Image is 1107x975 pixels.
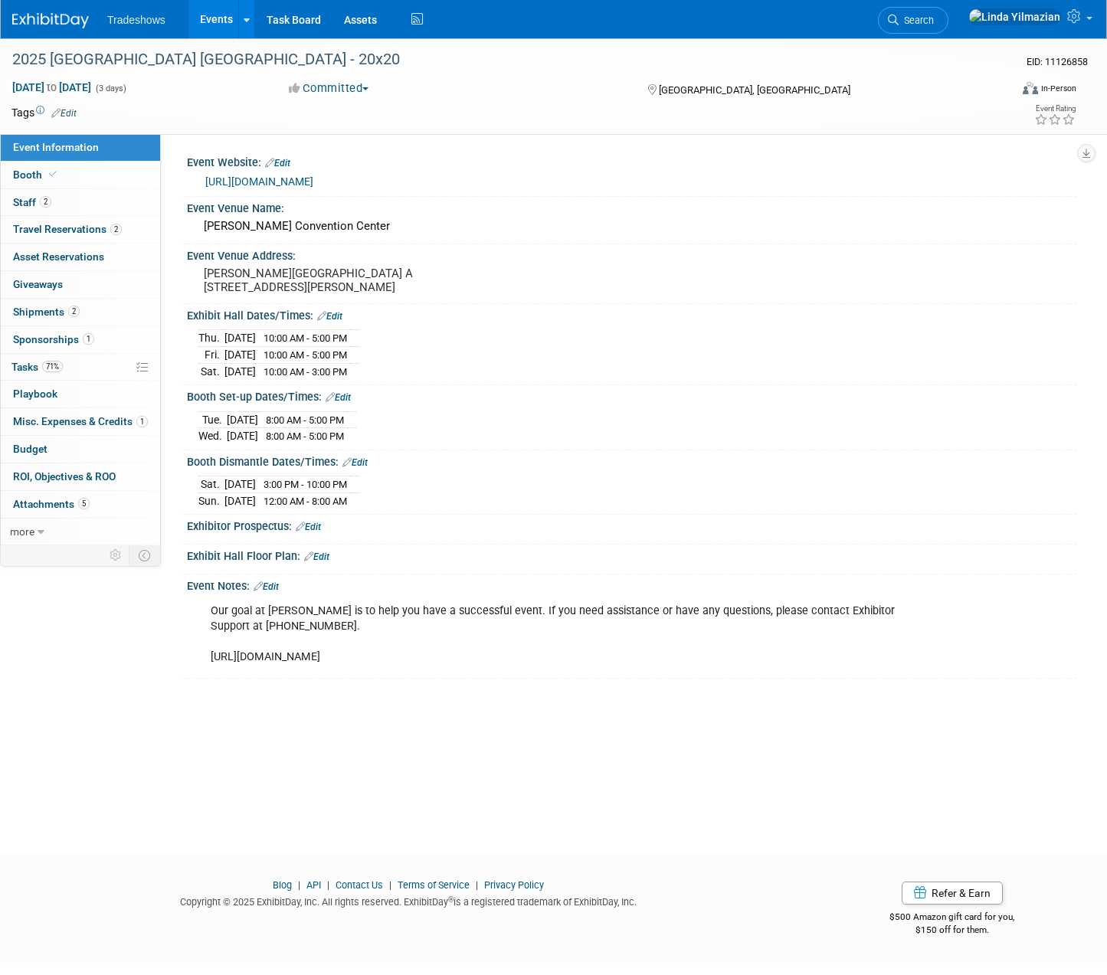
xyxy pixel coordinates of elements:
span: 2 [40,196,51,208]
a: Search [878,7,948,34]
span: Asset Reservations [13,250,104,263]
a: Blog [273,879,292,891]
a: Giveaways [1,271,160,298]
td: Toggle Event Tabs [129,545,161,565]
span: Search [899,15,934,26]
span: | [385,879,395,891]
span: Event ID: 11126858 [1027,56,1088,67]
a: Tasks71% [1,354,160,381]
a: Contact Us [336,879,383,891]
span: [GEOGRAPHIC_DATA], [GEOGRAPHIC_DATA] [659,84,850,96]
span: 12:00 AM - 8:00 AM [264,496,347,507]
div: $150 off for them. [827,924,1076,937]
span: Tradeshows [107,14,165,26]
span: 71% [42,361,63,372]
a: Edit [254,581,279,592]
div: Event Website: [187,151,1076,171]
span: | [472,879,482,891]
a: API [306,879,321,891]
div: $500 Amazon gift card for you, [827,901,1076,936]
span: to [44,81,59,93]
span: 10:00 AM - 5:00 PM [264,349,347,361]
span: 1 [136,416,148,427]
a: Booth [1,162,160,188]
span: Playbook [13,388,57,400]
a: Edit [342,457,368,468]
span: Giveaways [13,278,63,290]
td: Tags [11,105,77,120]
span: more [10,525,34,538]
a: ROI, Objectives & ROO [1,463,160,490]
div: Exhibitor Prospectus: [187,515,1076,535]
div: Event Venue Name: [187,197,1076,216]
a: Travel Reservations2 [1,216,160,243]
a: Attachments5 [1,491,160,518]
img: Format-Inperson.png [1023,82,1038,94]
span: Sponsorships [13,333,94,345]
span: | [294,879,304,891]
div: Exhibit Hall Dates/Times: [187,304,1076,324]
td: [DATE] [224,492,256,509]
div: Event Rating [1034,105,1076,113]
span: 5 [78,498,90,509]
a: Misc. Expenses & Credits1 [1,408,160,435]
td: Sun. [198,492,224,509]
a: Edit [326,392,351,403]
a: Sponsorships1 [1,326,160,353]
div: Booth Dismantle Dates/Times: [187,450,1076,470]
td: Personalize Event Tab Strip [103,545,129,565]
span: ROI, Objectives & ROO [13,470,116,483]
span: Booth [13,168,60,181]
td: [DATE] [224,347,256,364]
td: [DATE] [227,428,258,444]
span: Attachments [13,498,90,510]
a: Edit [296,522,321,532]
a: Refer & Earn [902,882,1003,905]
img: ExhibitDay [12,13,89,28]
td: [DATE] [227,411,258,428]
div: Event Venue Address: [187,244,1076,263]
span: 3:00 PM - 10:00 PM [264,479,347,490]
a: Playbook [1,381,160,407]
span: 1 [83,333,94,345]
span: Shipments [13,306,80,318]
a: Edit [304,551,329,562]
button: Committed [283,80,375,97]
span: 10:00 AM - 3:00 PM [264,366,347,378]
div: 2025 [GEOGRAPHIC_DATA] [GEOGRAPHIC_DATA] - 20x20 [7,46,986,74]
span: 2 [68,306,80,317]
div: Event Format [918,80,1076,103]
td: Fri. [198,347,224,364]
span: [DATE] [DATE] [11,80,92,94]
a: Terms of Service [398,879,470,891]
a: Privacy Policy [484,879,544,891]
div: Our goal at [PERSON_NAME] is to help you have a successful event. If you need assistance or have ... [200,596,905,672]
td: [DATE] [224,363,256,379]
td: Wed. [198,428,227,444]
a: more [1,519,160,545]
img: Linda Yilmazian [968,8,1061,25]
td: Sat. [198,476,224,493]
i: Booth reservation complete [49,170,57,178]
div: Booth Set-up Dates/Times: [187,385,1076,405]
a: Event Information [1,134,160,161]
pre: [PERSON_NAME][GEOGRAPHIC_DATA] A [STREET_ADDRESS][PERSON_NAME] [204,267,541,294]
a: Asset Reservations [1,244,160,270]
a: Edit [265,158,290,168]
span: | [323,879,333,891]
span: Tasks [11,361,63,373]
span: Budget [13,443,47,455]
span: Staff [13,196,51,208]
span: (3 days) [94,83,126,93]
span: 2 [110,224,122,235]
div: Exhibit Hall Floor Plan: [187,545,1076,564]
td: [DATE] [224,330,256,347]
a: [URL][DOMAIN_NAME] [205,175,313,188]
span: 8:00 AM - 5:00 PM [266,430,344,442]
a: Edit [51,108,77,119]
span: 8:00 AM - 5:00 PM [266,414,344,426]
div: Copyright © 2025 ExhibitDay, Inc. All rights reserved. ExhibitDay is a registered trademark of Ex... [11,892,804,909]
td: Thu. [198,330,224,347]
td: Sat. [198,363,224,379]
td: [DATE] [224,476,256,493]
